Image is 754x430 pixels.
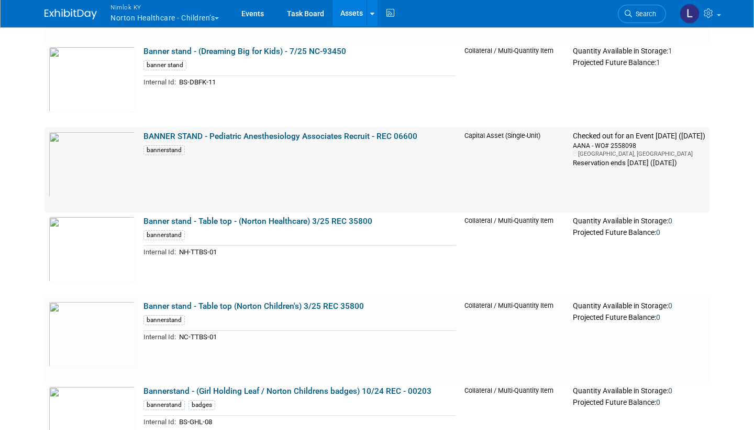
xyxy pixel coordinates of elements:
div: bannerstand [143,400,185,410]
span: 0 [668,302,672,310]
div: Projected Future Balance: [573,226,705,238]
td: Collateral / Multi-Quantity Item [460,297,569,382]
span: 0 [668,217,672,225]
td: BS-GHL-08 [176,416,456,428]
div: Projected Future Balance: [573,311,705,322]
div: bannerstand [143,230,185,240]
span: 0 [656,228,660,236]
td: Collateral / Multi-Quantity Item [460,42,569,127]
td: Internal Id: [143,246,176,258]
td: Collateral / Multi-Quantity Item [460,212,569,297]
span: 1 [668,47,672,55]
td: NC-TTBS-01 [176,331,456,343]
a: Bannerstand - (Girl Holding Leaf / Norton Childrens badges) 10/24 REC - 00203 [143,386,431,396]
div: Reservation ends [DATE] ([DATE]) [573,158,705,168]
span: 0 [656,398,660,406]
div: [GEOGRAPHIC_DATA], [GEOGRAPHIC_DATA] [573,150,705,158]
div: Quantity Available in Storage: [573,47,705,56]
div: bannerstand [143,315,185,325]
td: Internal Id: [143,416,176,428]
a: BANNER STAND - Pediatric Anesthesiology Associates Recruit - REC 06600 [143,132,417,141]
div: Projected Future Balance: [573,396,705,407]
a: Banner stand - Table top - (Norton Healthcare) 3/25 REC 35800 [143,217,372,226]
td: NH-TTBS-01 [176,246,456,258]
div: Checked out for an Event [DATE] ([DATE]) [573,132,705,141]
img: Luc Schaefer [680,4,700,24]
a: Search [618,5,666,23]
span: 0 [668,386,672,395]
div: Quantity Available in Storage: [573,386,705,396]
a: Banner stand - (Dreaming Big for Kids) - 7/25 NC-93450 [143,47,346,56]
span: 0 [656,313,660,321]
span: Nimlok KY [110,2,219,13]
div: badges [188,400,215,410]
td: Internal Id: [143,331,176,343]
div: Projected Future Balance: [573,56,705,68]
div: Quantity Available in Storage: [573,302,705,311]
span: 1 [656,58,660,67]
a: Banner stand - Table top (Norton Children's) 3/25 REC 35800 [143,302,364,311]
span: Search [632,10,656,18]
div: bannerstand [143,145,185,155]
div: AANA - WO# 2558098 [573,141,705,150]
td: Internal Id: [143,76,176,88]
td: BS-DBFK-11 [176,76,456,88]
img: ExhibitDay [45,9,97,19]
div: Quantity Available in Storage: [573,217,705,226]
div: banner stand [143,60,186,70]
td: Capital Asset (Single-Unit) [460,127,569,212]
